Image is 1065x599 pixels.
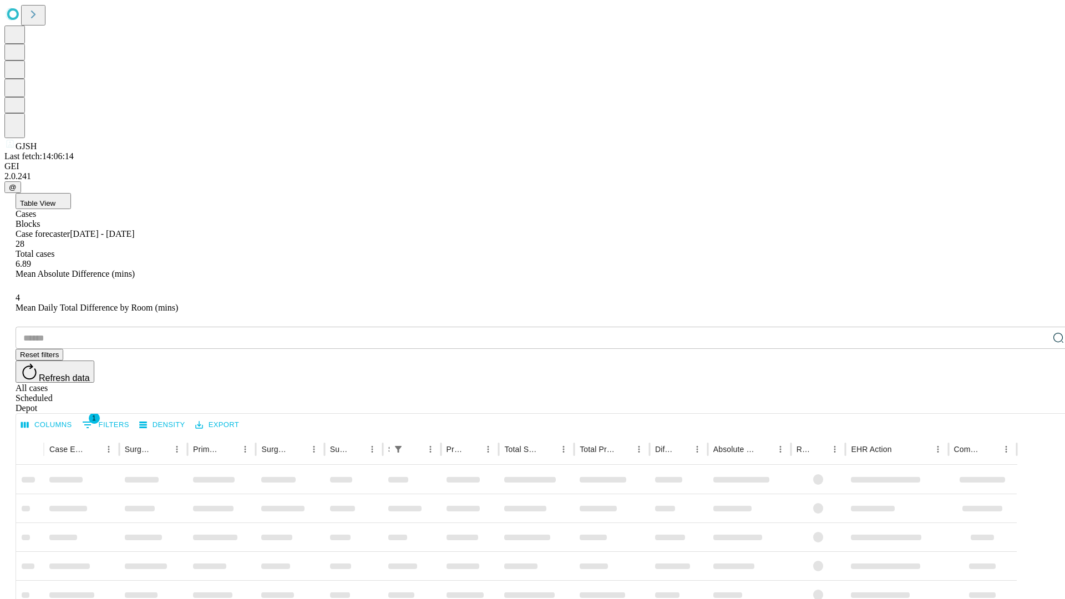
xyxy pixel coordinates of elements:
span: 1 [89,413,100,424]
div: Difference [655,445,673,454]
div: Surgeon Name [125,445,153,454]
button: Menu [237,441,253,457]
div: Scheduled In Room Duration [388,445,389,454]
button: Sort [349,441,364,457]
div: 1 active filter [390,441,406,457]
button: Select columns [18,417,75,434]
span: Mean Absolute Difference (mins) [16,269,135,278]
span: 4 [16,293,20,302]
button: Menu [423,441,438,457]
span: @ [9,183,17,191]
div: Primary Service [193,445,221,454]
div: Case Epic Id [49,445,84,454]
div: Total Scheduled Duration [504,445,539,454]
button: Menu [169,441,185,457]
button: Show filters [79,416,132,434]
span: Mean Daily Total Difference by Room (mins) [16,303,178,312]
div: Surgery Date [330,445,348,454]
button: Sort [983,441,998,457]
span: Refresh data [39,373,90,383]
div: Total Predicted Duration [580,445,615,454]
button: Refresh data [16,361,94,383]
span: GJSH [16,141,37,151]
button: Sort [540,441,556,457]
button: Sort [407,441,423,457]
button: Export [192,417,242,434]
button: Menu [631,441,647,457]
button: Sort [812,441,827,457]
span: Reset filters [20,351,59,359]
div: Comments [954,445,982,454]
button: Menu [306,441,322,457]
button: Sort [465,441,480,457]
button: Sort [616,441,631,457]
span: 6.89 [16,259,31,268]
div: EHR Action [851,445,891,454]
button: Menu [364,441,380,457]
div: Predicted In Room Duration [447,445,464,454]
button: Menu [773,441,788,457]
div: 2.0.241 [4,171,1061,181]
button: Sort [85,441,101,457]
div: Absolute Difference [713,445,756,454]
span: Case forecaster [16,229,70,238]
button: @ [4,181,21,193]
span: 28 [16,239,24,248]
button: Menu [101,441,116,457]
span: Table View [20,199,55,207]
button: Sort [291,441,306,457]
button: Menu [689,441,705,457]
div: Surgery Name [261,445,289,454]
button: Table View [16,193,71,209]
button: Sort [757,441,773,457]
span: [DATE] - [DATE] [70,229,134,238]
button: Sort [674,441,689,457]
span: Last fetch: 14:06:14 [4,151,74,161]
button: Menu [480,441,496,457]
button: Menu [998,441,1014,457]
button: Sort [154,441,169,457]
button: Menu [556,441,571,457]
span: Total cases [16,249,54,258]
div: GEI [4,161,1061,171]
button: Sort [222,441,237,457]
button: Menu [827,441,843,457]
button: Sort [893,441,909,457]
div: Resolved in EHR [797,445,811,454]
button: Menu [930,441,946,457]
button: Reset filters [16,349,63,361]
button: Show filters [390,441,406,457]
button: Density [136,417,188,434]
